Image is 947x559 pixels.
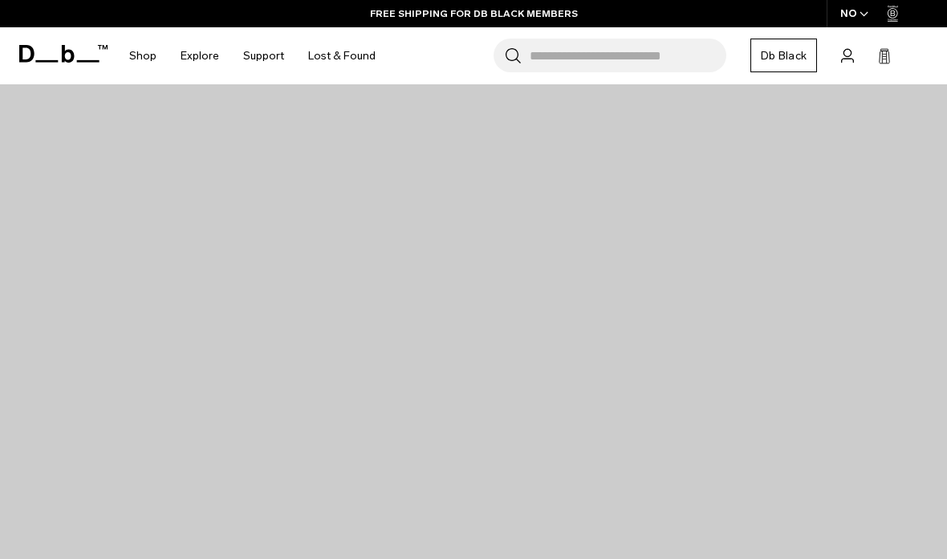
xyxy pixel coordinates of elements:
a: Db Black [750,39,817,72]
a: Lost & Found [308,27,376,84]
nav: Main Navigation [117,27,388,84]
a: Explore [181,27,219,84]
a: Shop [129,27,156,84]
a: FREE SHIPPING FOR DB BLACK MEMBERS [370,6,578,21]
a: Support [243,27,284,84]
